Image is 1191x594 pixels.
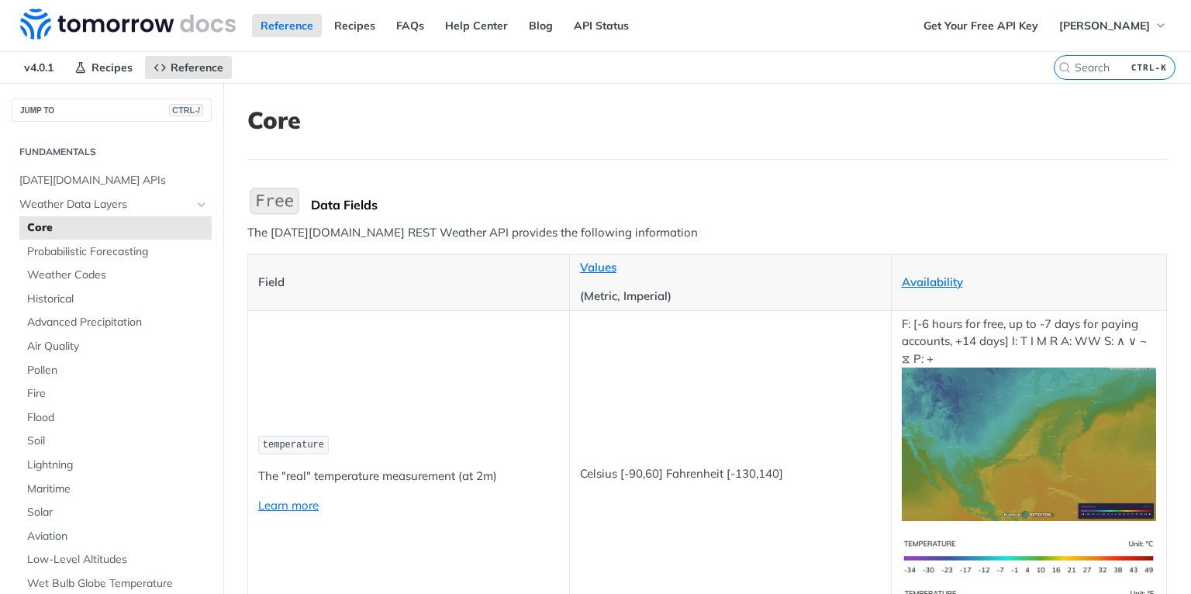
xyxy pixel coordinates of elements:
[27,552,208,568] span: Low-Level Altitudes
[12,169,212,192] a: [DATE][DOMAIN_NAME] APIs
[19,311,212,334] a: Advanced Precipitation
[1051,14,1175,37] button: [PERSON_NAME]
[27,363,208,378] span: Pollen
[1059,19,1150,33] span: [PERSON_NAME]
[27,220,208,236] span: Core
[195,199,208,211] button: Hide subpages for Weather Data Layers
[311,197,1167,212] div: Data Fields
[19,173,208,188] span: [DATE][DOMAIN_NAME] APIs
[27,433,208,449] span: Soil
[12,193,212,216] a: Weather Data LayersHide subpages for Weather Data Layers
[19,406,212,430] a: Flood
[19,430,212,453] a: Soil
[258,498,319,513] a: Learn more
[252,14,322,37] a: Reference
[19,525,212,548] a: Aviation
[520,14,561,37] a: Blog
[915,14,1047,37] a: Get Your Free API Key
[1058,61,1071,74] svg: Search
[145,56,232,79] a: Reference
[247,106,1167,134] h1: Core
[902,275,963,289] a: Availability
[19,548,212,572] a: Low-Level Altitudes
[27,529,208,544] span: Aviation
[326,14,384,37] a: Recipes
[19,478,212,501] a: Maritime
[27,410,208,426] span: Flood
[580,465,881,483] p: Celsius [-90,60] Fahrenheit [-130,140]
[247,224,1167,242] p: The [DATE][DOMAIN_NAME] REST Weather API provides the following information
[27,315,208,330] span: Advanced Precipitation
[565,14,637,37] a: API Status
[902,436,1157,451] span: Expand image
[580,260,616,275] a: Values
[27,482,208,497] span: Maritime
[258,468,559,485] p: The "real" temperature measurement (at 2m)
[1127,60,1171,75] kbd: CTRL-K
[27,505,208,520] span: Solar
[388,14,433,37] a: FAQs
[19,335,212,358] a: Air Quality
[171,60,223,74] span: Reference
[16,56,62,79] span: v4.0.1
[27,386,208,402] span: Fire
[19,454,212,477] a: Lightning
[169,104,203,116] span: CTRL-/
[27,244,208,260] span: Probabilistic Forecasting
[258,274,559,292] p: Field
[19,288,212,311] a: Historical
[19,216,212,240] a: Core
[19,359,212,382] a: Pollen
[902,316,1157,521] p: F: [-6 hours for free, up to -7 days for paying accounts, +14 days] I: T I M R A: WW S: ∧ ∨ ~ ⧖ P: +
[20,9,236,40] img: Tomorrow.io Weather API Docs
[19,501,212,524] a: Solar
[27,458,208,473] span: Lightning
[27,339,208,354] span: Air Quality
[27,576,208,592] span: Wet Bulb Globe Temperature
[19,264,212,287] a: Weather Codes
[580,288,881,306] p: (Metric, Imperial)
[27,292,208,307] span: Historical
[66,56,141,79] a: Recipes
[263,440,324,451] span: temperature
[12,145,212,159] h2: Fundamentals
[19,197,192,212] span: Weather Data Layers
[27,268,208,283] span: Weather Codes
[19,382,212,406] a: Fire
[437,14,516,37] a: Help Center
[19,240,212,264] a: Probabilistic Forecasting
[91,60,133,74] span: Recipes
[12,98,212,122] button: JUMP TOCTRL-/
[902,549,1157,564] span: Expand image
